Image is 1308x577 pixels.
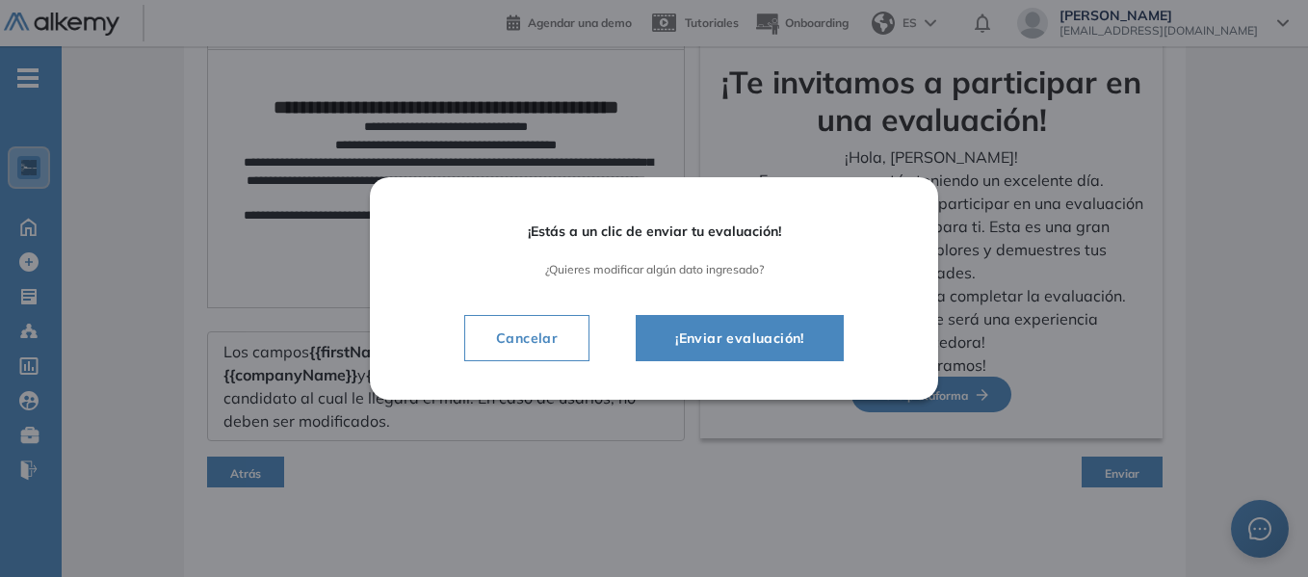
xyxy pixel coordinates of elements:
span: ¡Estás a un clic de enviar tu evaluación! [424,223,884,240]
button: ¡Enviar evaluación! [636,315,844,361]
span: Cancelar [481,327,573,350]
span: ¿Quieres modificar algún dato ingresado? [424,263,884,276]
span: ¡Enviar evaluación! [660,327,820,350]
button: Cancelar [464,315,589,361]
